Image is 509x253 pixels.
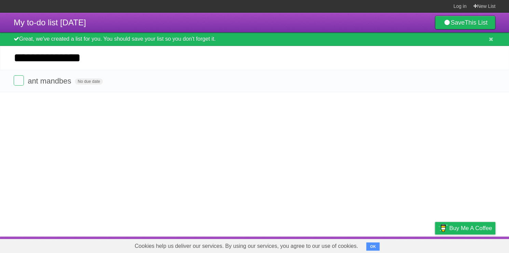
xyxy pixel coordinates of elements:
[403,238,418,251] a: Terms
[435,16,495,29] a: SaveThis List
[14,18,86,27] span: My to-do list [DATE]
[426,238,444,251] a: Privacy
[465,19,487,26] b: This List
[344,238,358,251] a: About
[452,238,495,251] a: Suggest a feature
[367,238,394,251] a: Developers
[449,222,492,234] span: Buy me a coffee
[438,222,448,234] img: Buy me a coffee
[75,78,102,85] span: No due date
[28,77,73,85] span: ant mandbes
[14,75,24,86] label: Done
[128,239,365,253] span: Cookies help us deliver our services. By using our services, you agree to our use of cookies.
[435,222,495,235] a: Buy me a coffee
[366,242,380,251] button: OK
